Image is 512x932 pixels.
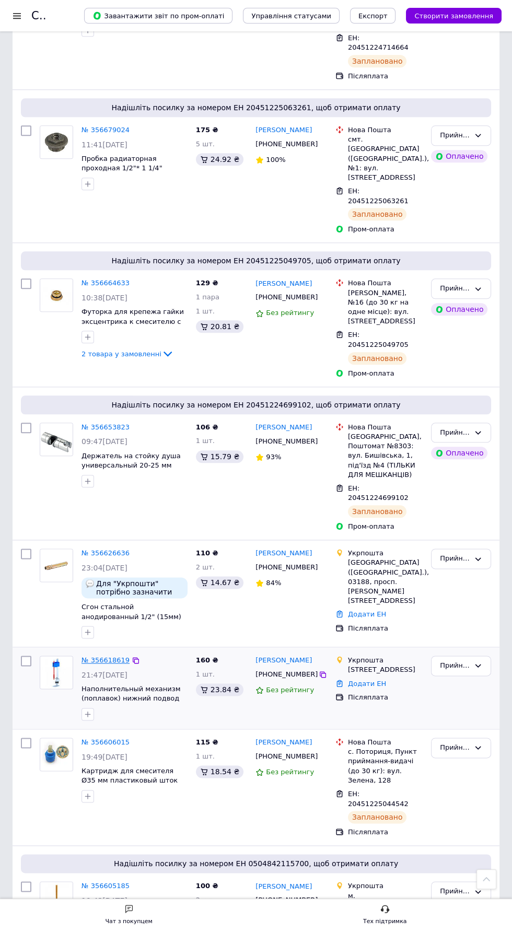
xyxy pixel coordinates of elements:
[82,126,130,134] a: № 356679024
[82,564,127,572] span: 23:04[DATE]
[348,423,423,432] div: Нова Пошта
[40,126,73,158] img: Фото товару
[348,72,423,81] div: Післяплата
[348,610,386,618] a: Додати ЕН
[40,423,73,456] a: Фото товару
[82,294,127,302] span: 10:38[DATE]
[348,278,423,288] div: Нова Пошта
[348,125,423,135] div: Нова Пошта
[196,670,215,678] span: 1 шт.
[196,656,218,664] span: 160 ₴
[196,126,218,134] span: 175 ₴
[251,12,331,20] span: Управління статусами
[266,768,314,776] span: Без рейтингу
[84,8,232,24] button: Завантажити звіт по пром-оплаті
[255,738,312,748] a: [PERSON_NAME]
[82,155,162,182] a: Пробка радиаторная проходная 1/2"* 1 1/4" правая резьба
[266,579,281,587] span: 84%
[348,881,423,891] div: Укрпошта
[92,11,224,20] span: Завантажити звіт по пром-оплаті
[82,882,130,890] a: № 356605185
[348,680,386,688] a: Додати ЕН
[255,423,312,433] a: [PERSON_NAME]
[40,882,73,914] img: Фото товару
[25,400,487,410] span: Надішліть посилку за номером ЕН 20451224699102, щоб отримати оплату
[363,916,407,927] div: Тех підтримка
[40,549,73,581] img: Фото товару
[25,102,487,113] span: Надішліть посилку за номером ЕН 20451225063261, щоб отримати оплату
[82,141,127,149] span: 11:41[DATE]
[40,738,73,771] img: Фото товару
[196,683,243,696] div: 23.84 ₴
[196,752,215,760] span: 1 шт.
[96,579,183,596] span: Для "Укрпошти" потрібно зазначити опцію можливості огляду товару перед оплатою!
[82,671,127,679] span: 21:47[DATE]
[82,753,127,761] span: 19:49[DATE]
[86,579,94,588] img: :speech_balloon:
[348,522,423,531] div: Пром-оплата
[40,125,73,159] a: Фото товару
[255,882,312,892] a: [PERSON_NAME]
[82,308,184,345] a: Футорка для крепежа гайки эксцентрика к смесителю с левой резьбой латунная (пара)
[253,435,319,448] div: [PHONE_NUMBER]
[40,279,73,311] img: Фото товару
[253,750,319,763] div: [PHONE_NUMBER]
[82,603,181,630] a: Сгон стальной анодированный 1/2" (15мм) L=150 мм
[348,187,409,205] span: ЕН: 20451225063261
[414,12,493,20] span: Створити замовлення
[253,668,319,681] div: [PHONE_NUMBER]
[82,767,178,804] a: Картридж для смесителя Ø35 мм пластиковый шток обратный ход Zegor WKF-047-F
[255,656,312,666] a: [PERSON_NAME]
[350,8,396,24] button: Експорт
[431,150,487,162] div: Оплачено
[266,156,285,164] span: 100%
[82,279,130,287] a: № 356664633
[431,447,487,459] div: Оплачено
[348,55,407,67] div: Заплановано
[348,624,423,633] div: Післяплата
[440,742,470,753] div: Прийнято
[196,293,219,301] span: 1 пара
[255,125,312,135] a: [PERSON_NAME]
[82,549,130,557] a: № 356626636
[196,549,218,557] span: 110 ₴
[348,135,423,182] div: смт. [GEOGRAPHIC_DATA] ([GEOGRAPHIC_DATA].), №1: вул. [STREET_ADDRESS]
[196,896,215,904] span: 2 шт.
[348,693,423,702] div: Післяплата
[348,811,407,823] div: Заплановано
[255,549,312,558] a: [PERSON_NAME]
[40,881,73,915] a: Фото товару
[440,886,470,897] div: Прийнято
[82,349,161,357] span: 2 товара у замовленні
[266,309,314,317] span: Без рейтингу
[196,450,243,463] div: 15.79 ₴
[348,790,409,808] span: ЕН: 20451225044542
[40,656,73,689] img: Фото товару
[196,423,218,431] span: 106 ₴
[395,11,502,19] a: Створити замовлення
[243,8,340,24] button: Управління статусами
[348,288,423,327] div: [PERSON_NAME], №16 (до 30 кг на одне місце): вул. [STREET_ADDRESS]
[255,279,312,289] a: [PERSON_NAME]
[253,561,319,574] div: [PHONE_NUMBER]
[266,453,281,461] span: 93%
[82,452,181,479] a: Держатель на стойку душа универсальный 20-25 мм Mixxus SHT-01 (AC0664)
[196,576,243,589] div: 14.67 ₴
[348,484,409,502] span: ЕН: 20451224699102
[253,137,319,151] div: [PHONE_NUMBER]
[196,320,243,333] div: 20.81 ₴
[82,896,127,905] span: 19:42[DATE]
[348,369,423,378] div: Пром-оплата
[82,437,127,446] span: 09:47[DATE]
[348,432,423,480] div: [GEOGRAPHIC_DATA], Поштомат №8303: вул. Бишівська, 1, під'їзд №4 (ТІЛЬКИ ДЛЯ МЕШКАНЦІВ)
[196,279,218,287] span: 129 ₴
[106,916,153,927] div: Чат з покупцем
[348,34,409,52] span: ЕН: 20451224714664
[31,9,137,22] h1: Список замовлень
